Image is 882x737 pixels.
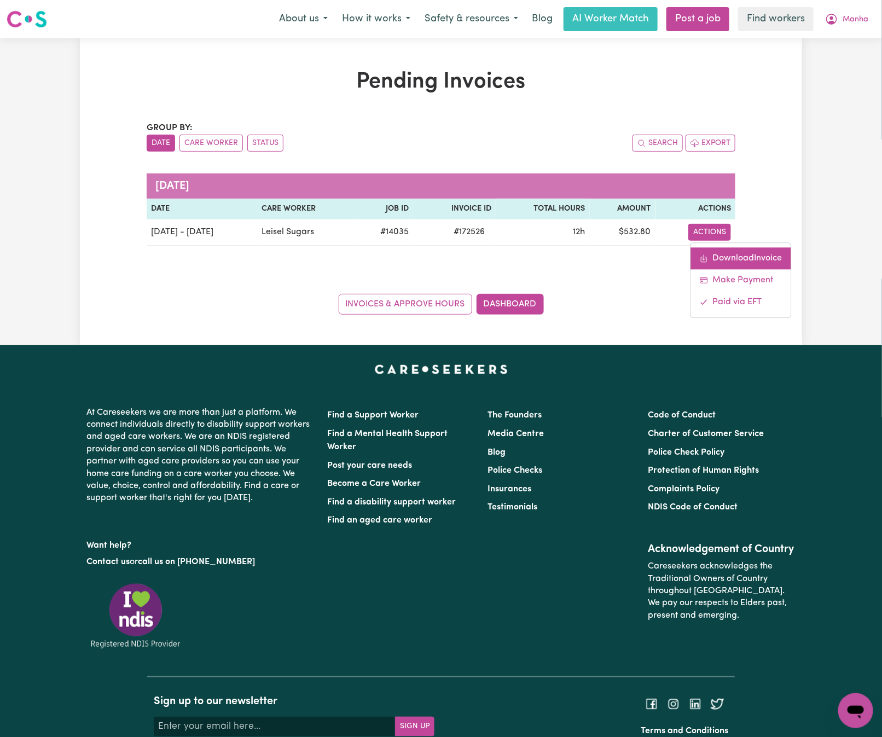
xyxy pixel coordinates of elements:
[335,8,417,31] button: How it works
[413,199,496,219] th: Invoice ID
[86,402,314,509] p: At Careseekers we are more than just a platform. We connect individuals directly to disability su...
[327,479,421,488] a: Become a Care Worker
[738,7,814,31] a: Find workers
[690,247,791,269] a: Download invoice #172526
[7,7,47,32] a: Careseekers logo
[488,466,542,475] a: Police Checks
[843,14,868,26] span: Manha
[86,552,314,572] p: or
[147,199,257,219] th: Date
[395,717,434,736] button: Subscribe
[447,225,491,239] span: # 172526
[327,461,412,470] a: Post your care needs
[247,135,283,152] button: sort invoices by paid status
[648,556,796,626] p: Careseekers acknowledges the Traditional Owners of Country throughout [GEOGRAPHIC_DATA]. We pay o...
[690,242,791,318] div: Actions
[339,294,472,315] a: Invoices & Approve Hours
[355,199,413,219] th: Job ID
[648,411,716,420] a: Code of Conduct
[648,448,725,457] a: Police Check Policy
[375,365,508,374] a: Careseekers home page
[147,69,735,95] h1: Pending Invoices
[272,8,335,31] button: About us
[667,699,680,708] a: Follow Careseekers on Instagram
[488,448,506,457] a: Blog
[154,695,434,708] h2: Sign up to our newsletter
[488,430,544,438] a: Media Centre
[688,224,731,241] button: Actions
[417,8,525,31] button: Safety & resources
[648,503,738,512] a: NDIS Code of Conduct
[496,199,589,219] th: Total Hours
[86,558,130,566] a: Contact us
[648,466,759,475] a: Protection of Human Rights
[147,135,175,152] button: sort invoices by date
[138,558,255,566] a: call us on [PHONE_NUMBER]
[86,535,314,552] p: Want help?
[327,516,432,525] a: Find an aged care worker
[525,7,559,31] a: Blog
[355,219,413,246] td: # 14035
[573,228,585,236] span: 12 hours
[641,727,728,735] a: Terms and Conditions
[648,543,796,556] h2: Acknowledgement of Country
[648,485,720,494] a: Complaints Policy
[488,503,537,512] a: Testimonials
[7,9,47,29] img: Careseekers logo
[689,699,702,708] a: Follow Careseekers on LinkedIn
[257,219,355,246] td: Leisel Sugars
[690,291,791,313] a: Mark invoice #172526 as paid via EFT
[564,7,658,31] a: AI Worker Match
[86,582,185,650] img: Registered NDIS provider
[488,485,531,494] a: Insurances
[477,294,544,315] a: Dashboard
[686,135,735,152] button: Export
[154,717,396,736] input: Enter your email here...
[257,199,355,219] th: Care Worker
[648,430,764,438] a: Charter of Customer Service
[147,124,193,132] span: Group by:
[655,199,735,219] th: Actions
[590,199,655,219] th: Amount
[838,693,873,728] iframe: Button to launch messaging window
[666,7,729,31] a: Post a job
[645,699,658,708] a: Follow Careseekers on Facebook
[818,8,875,31] button: My Account
[327,411,419,420] a: Find a Support Worker
[690,269,791,291] a: Make Payment
[327,498,456,507] a: Find a disability support worker
[590,219,655,246] td: $ 532.80
[711,699,724,708] a: Follow Careseekers on Twitter
[488,411,542,420] a: The Founders
[147,219,257,246] td: [DATE] - [DATE]
[147,173,735,199] caption: [DATE]
[327,430,448,451] a: Find a Mental Health Support Worker
[179,135,243,152] button: sort invoices by care worker
[633,135,683,152] button: Search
